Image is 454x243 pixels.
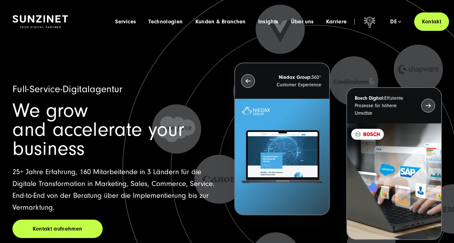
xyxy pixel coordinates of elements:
img: SUNZINET Full Service Digital Agentur [12,15,68,28]
p: Effiziente Prozesse für höhere Umsätze [355,94,410,117]
strong: Bosch Digital: [355,95,384,101]
a: Insights [258,19,278,25]
a: Kontakt [414,12,449,31]
a: Kontakt aufnehmen [12,220,103,238]
p: 25+ Jahre Erfahrung, 160 Mitarbeitende in 3 Ländern für die Digitale Transformation in Marketing,... [12,166,220,213]
button: Niedax Group:360° Customer Experience Letztes Projekt von Niedax. Ein Laptop auf dem die Niedax W... [234,63,330,215]
a: Über uns [291,19,314,25]
span: We grow and accelerate your business [12,99,184,160]
img: BOSCH - Kundeprojekt - Digital Transformation Agentur SUNZINET [347,123,441,239]
div: de [390,19,401,25]
strong: Niedax Group: [279,74,311,80]
a: Kunden & Branchen [195,19,246,25]
a: Technologien [148,19,183,25]
button: Bosch Digital:Effiziente Prozesse für höhere Umsätze BOSCH - Kundeprojekt - Digital Transformatio... [346,87,442,240]
span: Full-Service-Digitalagentur [12,83,123,95]
img: Letztes Projekt von Niedax. Ein Laptop auf dem die Niedax Website geöffnet ist, auf blauem Hinter... [235,99,329,215]
p: 360° Customer Experience [266,74,321,88]
a: Karriere [326,19,347,25]
a: Services [115,19,136,25]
